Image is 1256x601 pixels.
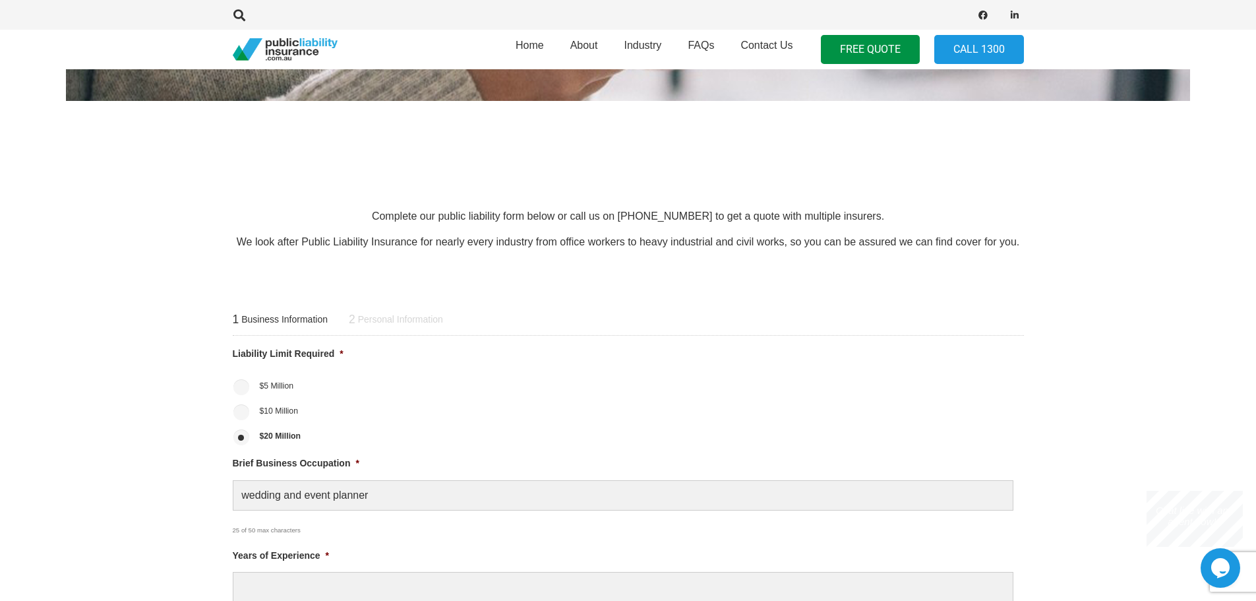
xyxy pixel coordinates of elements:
[349,313,355,327] span: 2
[233,313,239,327] span: 1
[233,38,338,61] a: pli_logotransparent
[438,101,504,167] img: cgu
[233,209,1024,224] p: Complete our public liability form below or call us on [PHONE_NUMBER] to get a quote with multipl...
[974,6,992,24] a: Facebook
[1067,101,1133,167] img: steadfast
[259,405,298,417] label: $10 Million
[934,35,1024,65] a: Call 1300
[229,101,295,167] img: aig
[1147,491,1243,547] iframe: chat widget
[227,9,253,21] a: Search
[570,40,598,51] span: About
[358,314,443,326] span: Personal Information
[821,35,920,65] a: FREE QUOTE
[648,101,714,167] img: protecsure
[688,40,714,51] span: FAQs
[611,26,674,73] a: Industry
[557,26,611,73] a: About
[233,550,330,561] label: Years of Experience
[727,26,806,73] a: Contact Us
[241,314,328,326] span: Business Information
[624,40,661,51] span: Industry
[857,101,923,167] img: lloyds
[20,101,86,167] img: allianz
[1005,6,1024,24] a: LinkedIn
[233,235,1024,249] p: We look after Public Liability Insurance for nearly every industry from office workers to heavy i...
[233,513,951,538] div: 25 of 50 max characters
[740,40,792,51] span: Contact Us
[516,40,544,51] span: Home
[502,26,557,73] a: Home
[233,348,344,360] label: Liability Limit Required
[1201,548,1243,588] iframe: chat widget
[233,457,359,469] label: Brief Business Occupation
[674,26,727,73] a: FAQs
[259,430,301,442] label: $20 Million
[259,380,293,392] label: $5 Million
